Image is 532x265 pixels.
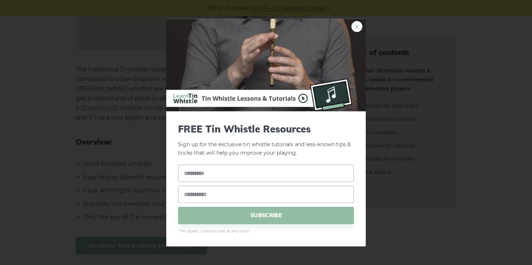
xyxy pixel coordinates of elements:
a: × [351,21,362,32]
img: Tin Whistle Buying Guide Preview [166,19,366,111]
span: SUBSCRIBE [178,207,354,224]
span: * No spam. Unsubscribe at any time. [178,228,354,234]
p: Sign up for the exclusive tin whistle tutorials and less-known tips & tricks that will help you i... [178,123,354,157]
span: FREE Tin Whistle Resources [178,123,354,135]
